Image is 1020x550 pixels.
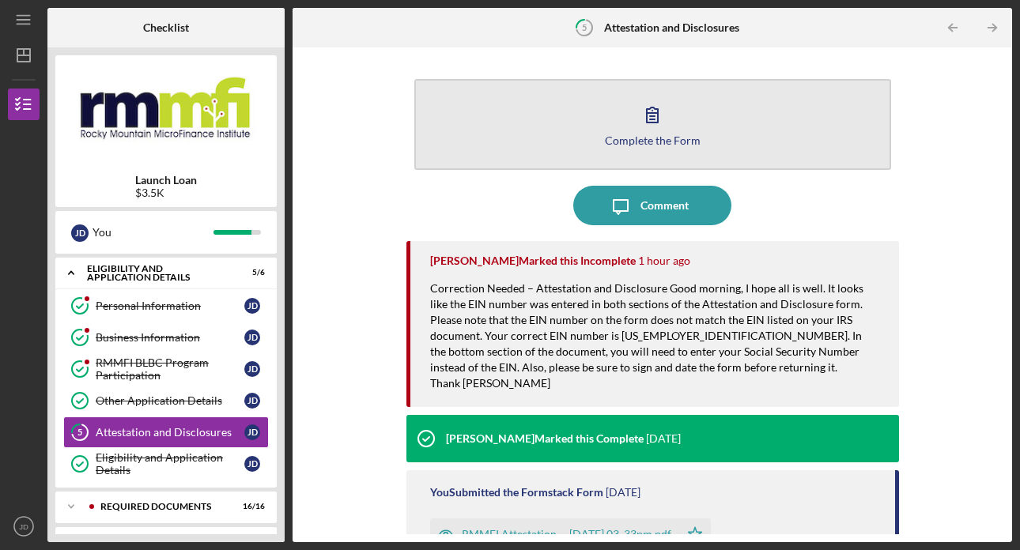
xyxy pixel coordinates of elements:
[96,356,244,382] div: RMMFI BLBC Program Participation
[244,361,260,377] div: J D
[236,502,265,511] div: 16 / 16
[244,424,260,440] div: J D
[96,394,244,407] div: Other Application Details
[244,330,260,345] div: J D
[63,448,269,480] a: Eligibility and Application DetailsJD
[244,393,260,409] div: J D
[236,268,265,277] div: 5 / 6
[63,353,269,385] a: RMMFI BLBC Program ParticipationJD
[244,456,260,472] div: J D
[430,254,636,267] div: [PERSON_NAME] Marked this Incomplete
[71,224,89,242] div: J D
[96,331,244,344] div: Business Information
[96,299,244,312] div: Personal Information
[55,63,277,158] img: Product logo
[143,21,189,34] b: Checklist
[573,186,731,225] button: Comment
[430,486,603,499] div: You Submitted the Formstack Form
[606,486,640,499] time: 2025-04-16 19:33
[96,451,244,477] div: Eligibility and Application Details
[135,186,197,199] div: $3.5K
[87,264,225,282] div: Eligibility and Application Details
[96,426,244,439] div: Attestation and Disclosures
[93,219,213,246] div: You
[582,22,587,32] tspan: 5
[63,322,269,353] a: Business InformationJD
[244,298,260,314] div: J D
[446,432,644,445] div: [PERSON_NAME] Marked this Complete
[646,432,681,445] time: 2025-04-17 17:34
[462,528,671,541] div: RMMFI Attestation -- [DATE] 03_33pm.pdf
[414,79,891,170] button: Complete the Form
[8,510,40,542] button: JD
[63,290,269,322] a: Personal InformationJD
[100,502,225,511] div: Required Documents
[77,428,82,438] tspan: 5
[63,385,269,416] a: Other Application DetailsJD
[604,21,739,34] b: Attestation and Disclosures
[63,416,269,448] a: 5Attestation and DisclosuresJD
[640,186,689,225] div: Comment
[430,518,711,550] button: RMMFI Attestation -- [DATE] 03_33pm.pdf
[430,281,883,407] div: Correction Needed – Attestation and Disclosure Good morning, I hope all is well. It looks like th...
[605,134,701,146] div: Complete the Form
[638,254,690,267] time: 2025-08-14 15:54
[135,174,197,186] b: Launch Loan
[19,522,28,531] text: JD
